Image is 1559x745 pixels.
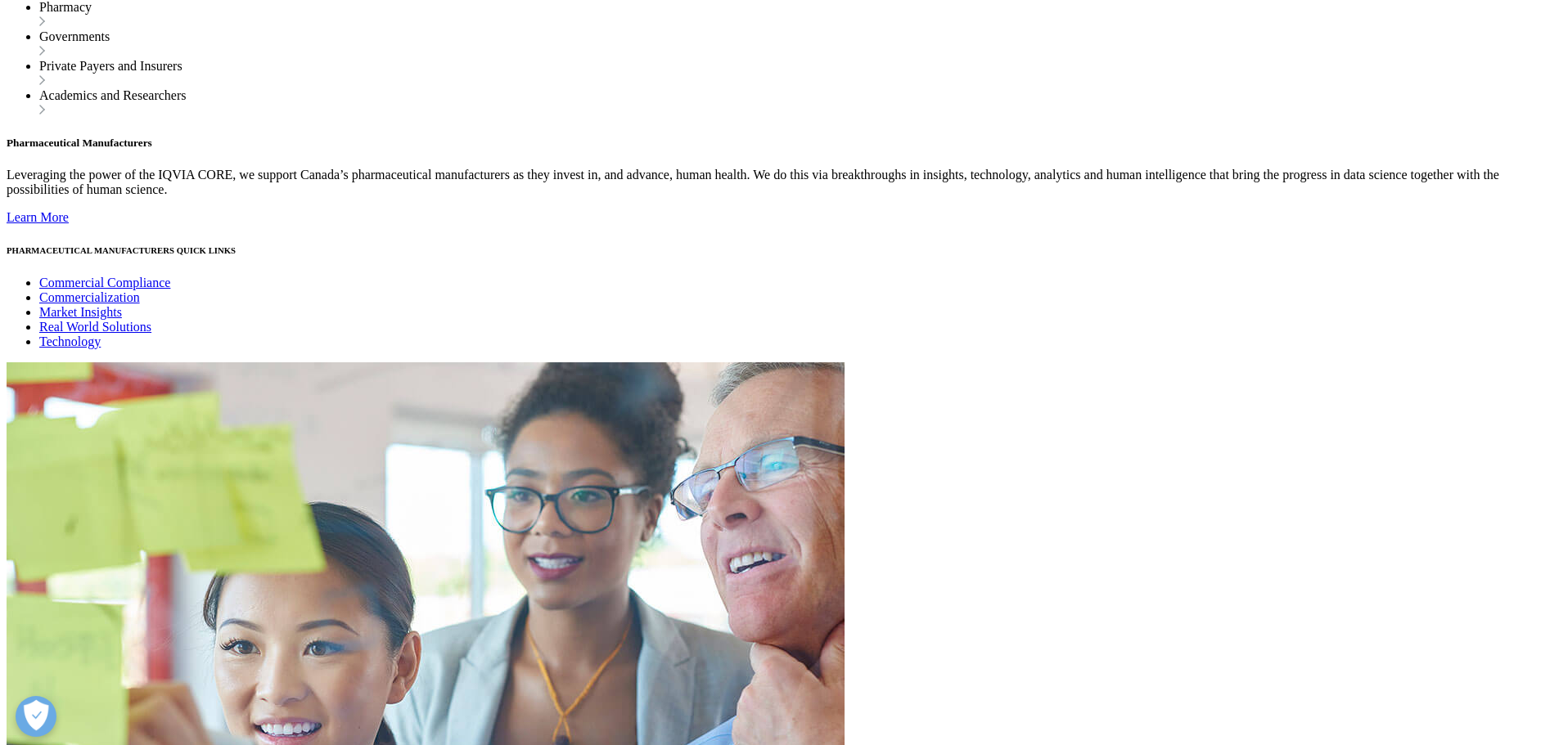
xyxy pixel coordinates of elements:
button: Open Preferences [16,696,56,737]
a: Market Insights [39,305,122,319]
li: Private Payers and Insurers [39,59,1552,88]
li: Governments [39,29,1552,59]
a: Technology [39,334,101,348]
a: Learn More [7,210,69,224]
h5: Pharmaceutical Manufacturers [7,137,1552,150]
a: Commercialization [39,290,140,304]
a: Real World Solutions [39,320,151,334]
li: Academics and Researchers [39,88,1552,118]
h6: PHARMACEUTICAL MANUFACTURERS QUICK LINKS [7,245,1552,255]
p: Leveraging the power of the IQVIA CORE, we support Canada’s pharmaceutical manufacturers as they ... [7,168,1552,197]
a: Commercial Compliance [39,276,170,289]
